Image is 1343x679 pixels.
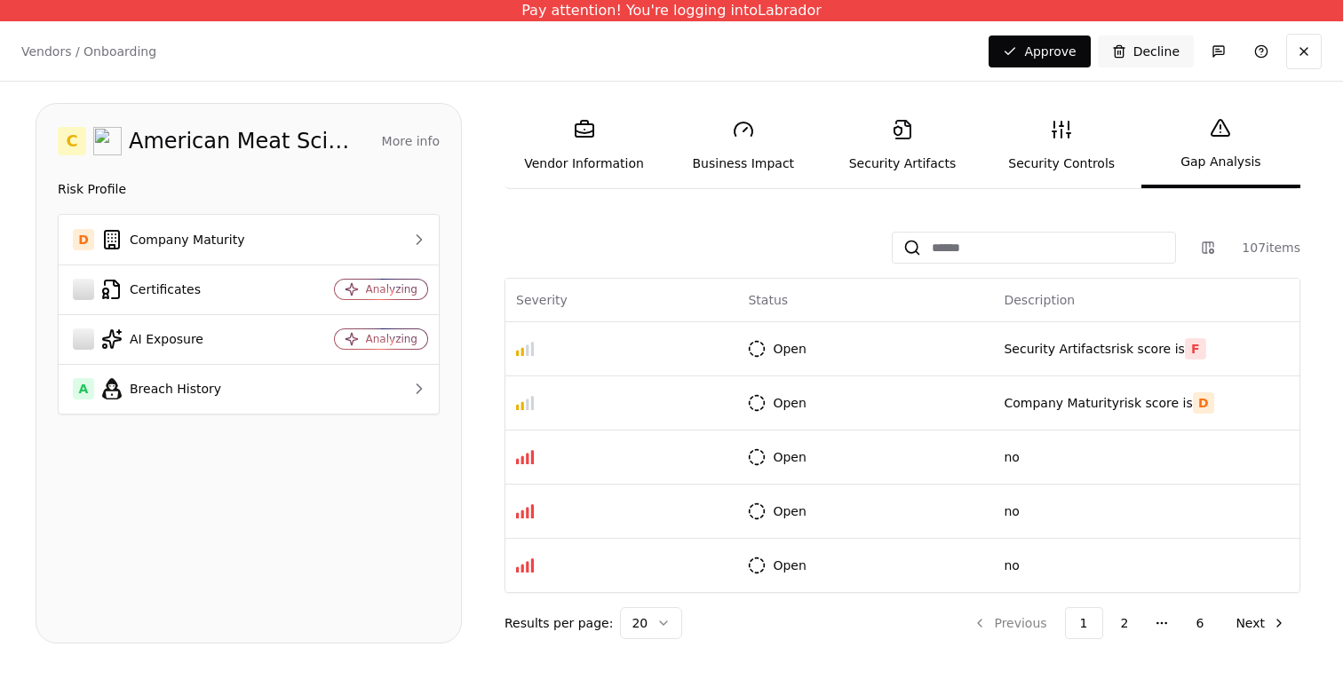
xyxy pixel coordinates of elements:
div: Risk Profile [58,178,440,200]
nav: pagination [958,607,1300,639]
button: Open [748,387,838,419]
a: Security Controls [982,105,1141,186]
a: Business Impact [664,105,822,186]
div: Status [748,291,788,309]
div: American Meat Science Association (AMSA) [129,127,361,155]
button: Approve [989,36,1090,67]
button: Open [748,495,838,527]
button: 2 [1107,607,1143,639]
p: no [1004,557,1289,574]
div: A [73,378,94,399]
button: Open [748,441,838,473]
div: Open [773,557,806,574]
div: Severity [516,291,568,309]
p: Company Maturity risk score is [1004,392,1289,414]
button: 6 [1181,607,1218,639]
div: F [1185,338,1206,359]
div: Analyzing [366,282,417,296]
div: D [1193,392,1214,414]
div: Open [773,340,806,358]
a: Security Artifacts [822,105,981,186]
p: no [1004,502,1289,520]
button: Open [748,549,838,581]
button: Next [1221,607,1300,639]
button: Open [748,333,838,365]
button: 1 [1065,607,1103,639]
div: C [58,127,86,155]
div: Description [1004,291,1075,309]
div: D [73,229,94,250]
div: Company Maturity [73,229,285,250]
p: Results per page: [505,614,613,632]
div: Open [773,502,806,520]
div: 107 items [1229,239,1300,257]
div: Open [773,448,806,466]
p: no [1004,448,1289,466]
a: Vendor Information [505,105,664,186]
div: Open [773,394,806,412]
div: AI Exposure [73,328,285,350]
div: Breach History [73,378,285,399]
button: Decline [1098,36,1194,67]
div: Certificates [73,279,285,300]
button: More info [382,125,440,157]
img: American Meat Science Association (AMSA) [93,127,122,155]
div: Analyzing [366,332,417,346]
a: Gap Analysis [1141,103,1300,188]
p: Security Artifacts risk score is [1004,338,1289,359]
p: Vendors / Onboarding [21,43,156,60]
